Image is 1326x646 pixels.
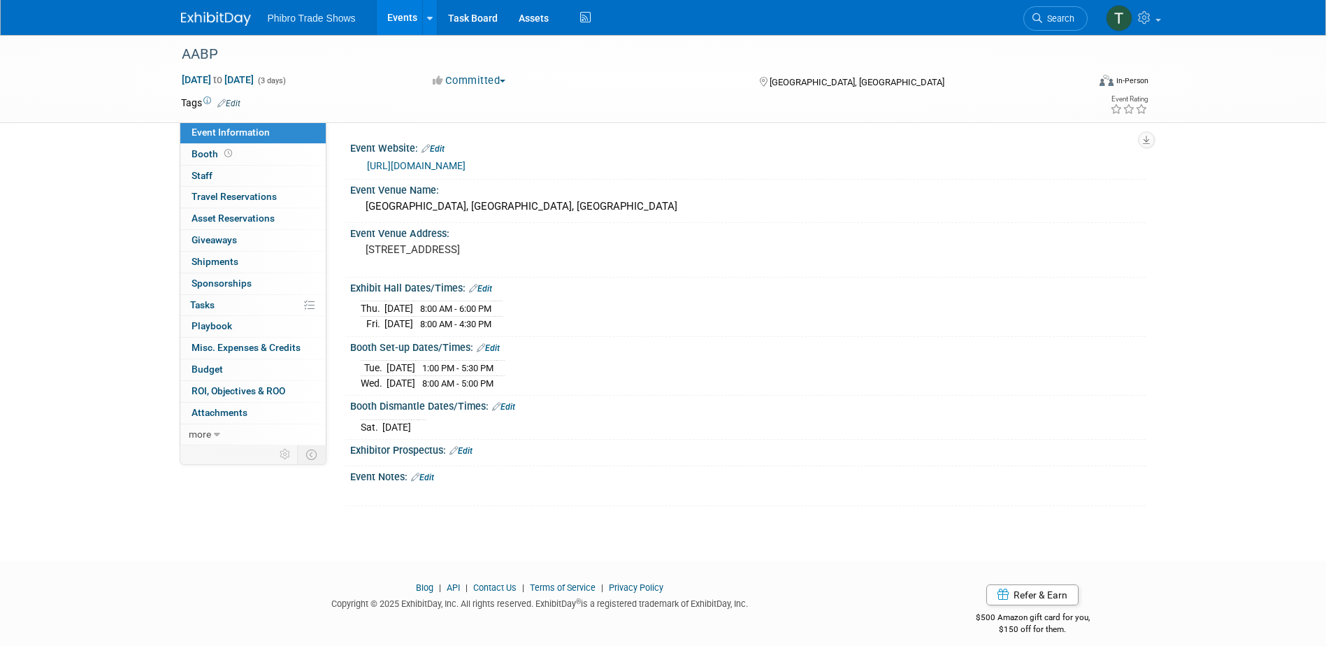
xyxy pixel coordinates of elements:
td: [DATE] [387,375,415,390]
a: Travel Reservations [180,187,326,208]
span: [DATE] [DATE] [181,73,254,86]
a: Booth [180,144,326,165]
td: Sat. [361,419,382,434]
span: Travel Reservations [192,191,277,202]
td: Tags [181,96,240,110]
span: more [189,429,211,440]
a: [URL][DOMAIN_NAME] [367,160,466,171]
span: ROI, Objectives & ROO [192,385,285,396]
a: Edit [477,343,500,353]
td: Wed. [361,375,387,390]
a: Sponsorships [180,273,326,294]
div: [GEOGRAPHIC_DATA], [GEOGRAPHIC_DATA], [GEOGRAPHIC_DATA] [361,196,1135,217]
a: Edit [421,144,445,154]
span: | [519,582,528,593]
a: Budget [180,359,326,380]
div: Booth Dismantle Dates/Times: [350,396,1146,414]
a: Misc. Expenses & Credits [180,338,326,359]
button: Committed [428,73,511,88]
img: Format-Inperson.png [1100,75,1114,86]
a: Edit [217,99,240,108]
a: Shipments [180,252,326,273]
a: Attachments [180,403,326,424]
td: [DATE] [382,419,411,434]
div: Event Website: [350,138,1146,156]
a: Asset Reservations [180,208,326,229]
span: to [211,74,224,85]
span: Giveaways [192,234,237,245]
a: Tasks [180,295,326,316]
td: Tue. [361,361,387,376]
a: Edit [411,473,434,482]
td: Toggle Event Tabs [297,445,326,464]
td: [DATE] [384,317,413,331]
a: Edit [469,284,492,294]
a: Edit [449,446,473,456]
span: | [435,582,445,593]
span: Misc. Expenses & Credits [192,342,301,353]
span: [GEOGRAPHIC_DATA], [GEOGRAPHIC_DATA] [770,77,944,87]
span: Phibro Trade Shows [268,13,356,24]
div: Copyright © 2025 ExhibitDay, Inc. All rights reserved. ExhibitDay is a registered trademark of Ex... [181,594,900,610]
a: API [447,582,460,593]
div: Event Venue Address: [350,223,1146,241]
a: more [180,424,326,445]
a: ROI, Objectives & ROO [180,381,326,402]
span: Tasks [190,299,215,310]
a: Event Information [180,122,326,143]
span: Playbook [192,320,232,331]
div: Event Format [1005,73,1149,94]
a: Refer & Earn [986,584,1079,605]
a: Privacy Policy [609,582,663,593]
span: Booth [192,148,235,159]
div: In-Person [1116,76,1148,86]
div: Exhibitor Prospectus: [350,440,1146,458]
sup: ® [576,598,581,605]
span: (3 days) [257,76,286,85]
span: Sponsorships [192,278,252,289]
img: ExhibitDay [181,12,251,26]
span: | [598,582,607,593]
div: Exhibit Hall Dates/Times: [350,278,1146,296]
div: Event Notes: [350,466,1146,484]
span: 8:00 AM - 5:00 PM [422,378,493,389]
span: 1:00 PM - 5:30 PM [422,363,493,373]
span: Shipments [192,256,238,267]
span: Search [1042,13,1074,24]
span: Booth not reserved yet [222,148,235,159]
span: Budget [192,364,223,375]
div: Booth Set-up Dates/Times: [350,337,1146,355]
span: 8:00 AM - 6:00 PM [420,303,491,314]
td: [DATE] [384,301,413,317]
a: Terms of Service [530,582,596,593]
td: [DATE] [387,361,415,376]
span: 8:00 AM - 4:30 PM [420,319,491,329]
div: Event Venue Name: [350,180,1146,197]
a: Staff [180,166,326,187]
span: | [462,582,471,593]
a: Blog [416,582,433,593]
div: $500 Amazon gift card for you, [920,603,1146,635]
pre: [STREET_ADDRESS] [366,243,666,256]
img: Tess Lehman [1106,5,1132,31]
div: Event Rating [1110,96,1148,103]
span: Asset Reservations [192,213,275,224]
td: Fri. [361,317,384,331]
td: Thu. [361,301,384,317]
span: Staff [192,170,212,181]
a: Giveaways [180,230,326,251]
a: Playbook [180,316,326,337]
a: Contact Us [473,582,517,593]
td: Personalize Event Tab Strip [273,445,298,464]
div: $150 off for them. [920,624,1146,636]
span: Event Information [192,127,270,138]
div: AABP [177,42,1067,67]
a: Edit [492,402,515,412]
a: Search [1023,6,1088,31]
span: Attachments [192,407,247,418]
